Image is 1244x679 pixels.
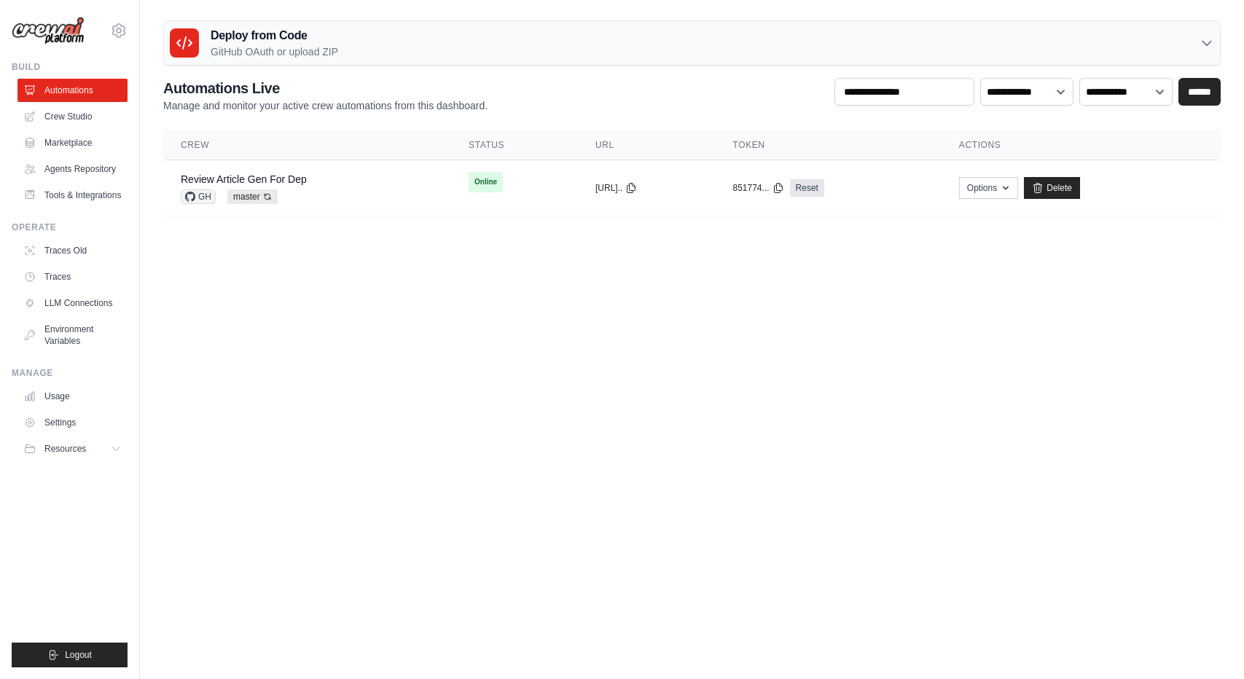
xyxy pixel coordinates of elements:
[44,443,86,455] span: Resources
[17,79,128,102] a: Automations
[733,182,784,194] button: 851774...
[17,385,128,408] a: Usage
[163,98,488,113] p: Manage and monitor your active crew automations from this dashboard.
[181,173,307,185] a: Review Article Gen For Dep
[17,411,128,434] a: Settings
[17,239,128,262] a: Traces Old
[17,157,128,181] a: Agents Repository
[17,291,128,315] a: LLM Connections
[469,172,503,192] span: Online
[451,130,578,160] th: Status
[12,61,128,73] div: Build
[942,130,1221,160] th: Actions
[17,265,128,289] a: Traces
[17,105,128,128] a: Crew Studio
[17,318,128,353] a: Environment Variables
[578,130,716,160] th: URL
[163,78,488,98] h2: Automations Live
[227,189,278,204] span: master
[17,131,128,154] a: Marketplace
[716,130,942,160] th: Token
[163,130,451,160] th: Crew
[211,27,338,44] h3: Deploy from Code
[12,367,128,379] div: Manage
[12,17,85,45] img: Logo
[65,649,92,661] span: Logout
[211,44,338,59] p: GitHub OAuth or upload ZIP
[17,437,128,460] button: Resources
[790,179,824,197] a: Reset
[959,177,1018,199] button: Options
[1024,177,1080,199] a: Delete
[12,221,128,233] div: Operate
[181,189,216,204] span: GH
[12,643,128,667] button: Logout
[17,184,128,207] a: Tools & Integrations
